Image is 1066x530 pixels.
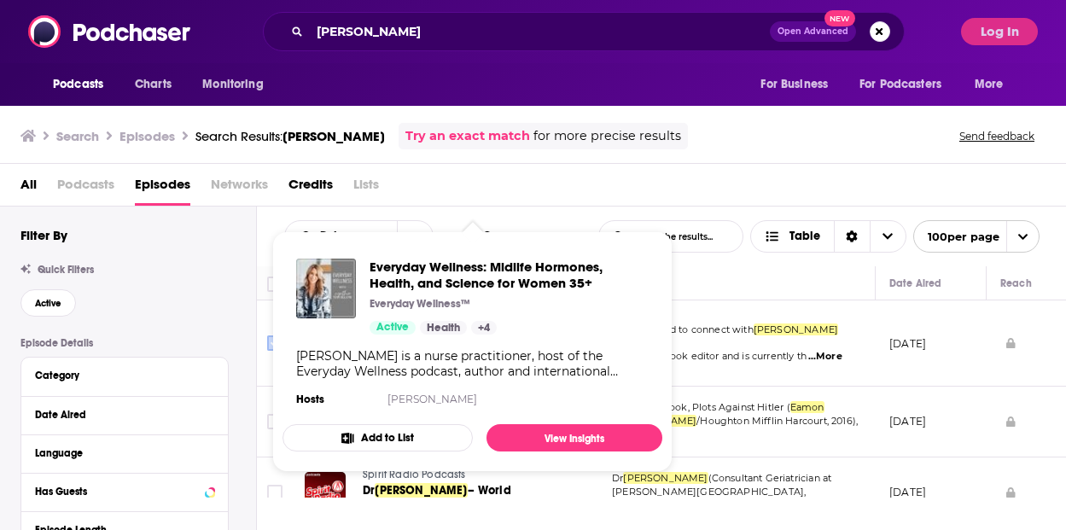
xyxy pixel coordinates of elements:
span: is a book editor and is currently th [646,350,807,362]
button: open menu [190,68,285,101]
button: Add to List [283,424,473,451]
span: 100 per page [914,224,999,250]
button: open menu [963,68,1025,101]
span: Toggle select row [267,414,283,429]
span: For Business [760,73,828,96]
span: Podcasts [57,171,114,206]
button: Send feedback [954,123,1040,149]
span: [PERSON_NAME] [375,483,467,498]
a: [PERSON_NAME] [387,393,477,405]
h4: Hosts [296,393,324,406]
span: for more precise results [533,126,681,146]
button: Language [35,442,214,463]
a: Charts [124,68,182,101]
button: open menu [41,68,125,101]
div: Date Aired [35,409,203,421]
img: Everyday Wellness: Midlife Hormones, Health, and Science for Women 35+ [296,259,356,318]
button: Open AdvancedNew [770,21,856,42]
span: Open Advanced [778,27,848,36]
span: Toggle select row [267,335,283,351]
span: /Houghton Mifflin Harcourt, 2016), D [612,415,858,440]
p: [DATE] [889,414,926,428]
span: Eamon [790,401,824,413]
div: Reach [1000,273,1032,294]
img: Podchaser - Follow, Share and Rate Podcasts [28,15,192,48]
span: ...More [808,350,842,364]
a: All [20,171,37,206]
a: Credits [288,171,333,206]
span: I am honored to connect with [612,323,754,335]
span: Dr [612,472,623,484]
a: +4 [471,321,497,335]
input: Search podcasts, credits, & more... [310,18,770,45]
h3: Episodes [119,128,175,144]
button: open menu [749,68,849,101]
button: open menu [913,220,1040,253]
span: In his new book, Plots Against Hitler ( [612,401,790,413]
span: Active [35,299,61,308]
div: Has Guests [35,486,200,498]
span: Active [376,319,409,336]
div: Search Results: [195,128,385,144]
span: Charts [135,73,172,96]
span: Networks [211,171,268,206]
a: Active [370,321,416,335]
p: [DATE] [889,485,926,499]
span: New [824,10,855,26]
div: Search podcasts, credits, & more... [263,12,905,51]
p: [DATE] [889,336,926,351]
button: open menu [848,68,966,101]
a: Dr[PERSON_NAME]– World [MEDICAL_DATA] Day [363,482,585,516]
p: Episode Details [20,337,229,349]
span: Toggle select row [267,485,283,500]
p: Everyday Wellness™ [370,297,470,311]
span: Table [789,230,820,242]
span: [PERSON_NAME][GEOGRAPHIC_DATA], [GEOGRAPHIC_DATA]) speaks to Wend [612,486,806,511]
span: More [975,73,1004,96]
button: Choose View [750,220,906,253]
a: Episodes [135,171,190,206]
span: (Consultant Geriatrician at [708,472,832,484]
span: For Podcasters [859,73,941,96]
button: Category [35,364,214,386]
h2: Filter By [20,227,67,243]
div: Date Aired [889,273,941,294]
span: [PERSON_NAME] [623,472,708,484]
span: Monitoring [202,73,263,96]
span: Quick Filters [38,264,94,276]
button: Active [20,289,76,317]
h3: Search [56,128,99,144]
button: Log In [961,18,1038,45]
a: Everyday Wellness: Midlife Hormones, Health, and Science for Women 35+ [370,259,649,291]
div: Category [35,370,203,381]
button: Has Guests [35,480,214,502]
a: View Insights [486,424,662,451]
div: Sort Direction [834,221,870,252]
div: Language [35,447,203,459]
span: Dr [363,483,375,498]
button: Date Aired [35,404,214,425]
span: Lists [353,171,379,206]
a: Health [420,321,467,335]
div: [PERSON_NAME] is a nurse practitioner, host of the Everyday Wellness podcast, author and internat... [296,348,649,379]
span: [PERSON_NAME] [754,323,838,335]
span: Podcasts [53,73,103,96]
a: Search Results:[PERSON_NAME] [195,128,385,144]
span: [PERSON_NAME] [283,128,385,144]
a: Try an exact match [405,126,530,146]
